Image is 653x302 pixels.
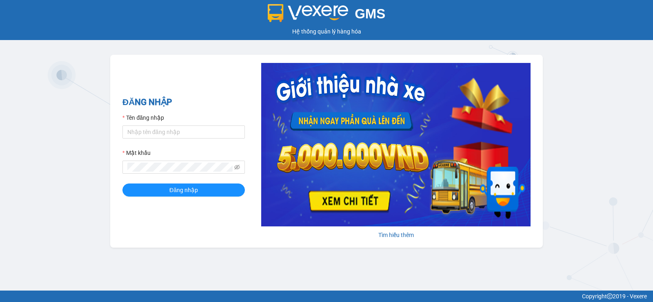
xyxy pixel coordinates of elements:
[234,164,240,170] span: eye-invisible
[607,293,613,299] span: copyright
[268,12,386,19] a: GMS
[122,183,245,197] button: Đăng nhập
[261,63,531,226] img: banner-0
[261,230,531,239] div: Tìm hiểu thêm
[122,125,245,139] input: Tên đăng nhập
[122,148,151,157] label: Mật khẩu
[122,113,164,122] label: Tên đăng nhập
[127,163,233,172] input: Mật khẩu
[2,27,651,36] div: Hệ thống quản lý hàng hóa
[6,292,647,301] div: Copyright 2019 - Vexere
[268,4,349,22] img: logo 2
[122,96,245,109] h2: ĐĂNG NHẬP
[169,186,198,195] span: Đăng nhập
[355,6,385,21] span: GMS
